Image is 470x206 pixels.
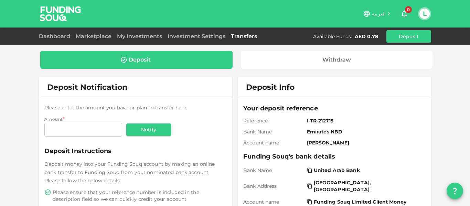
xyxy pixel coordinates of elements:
[314,179,421,193] span: [GEOGRAPHIC_DATA], [GEOGRAPHIC_DATA]
[53,189,225,203] span: Please ensure that your reference number is included in the description field so we can quickly c...
[243,104,426,113] span: Your deposit reference
[39,33,73,40] a: Dashboard
[44,161,215,184] span: Deposit money into your Funding Souq account by making an online bank transfer to Funding Souq fr...
[44,146,227,156] span: Deposit Instructions
[246,83,295,92] span: Deposit Info
[47,83,127,92] span: Deposit Notification
[322,56,351,63] div: Withdraw
[44,123,122,137] input: amount
[243,183,304,189] span: Bank Address
[307,128,423,135] span: Emirates NBD
[447,183,463,199] button: question
[419,9,430,19] button: L
[386,30,431,43] button: Deposit
[243,198,304,205] span: Account name
[126,123,171,136] button: Notify
[243,152,426,161] span: Funding Souq's bank details
[243,139,304,146] span: Account name
[314,167,360,174] span: United Arab Bank
[243,128,304,135] span: Bank Name
[405,6,412,13] span: 0
[40,51,233,69] a: Deposit
[355,33,378,40] div: AED 0.78
[243,117,304,124] span: Reference
[243,167,304,174] span: Bank Name
[129,56,151,63] div: Deposit
[307,139,423,146] span: [PERSON_NAME]
[44,105,188,111] span: Please enter the amount you have or plan to transfer here.
[44,117,63,122] span: Amount
[307,117,423,124] span: I-TR-212715
[241,51,433,69] a: Withdraw
[397,7,411,21] button: 0
[165,33,228,40] a: Investment Settings
[73,33,114,40] a: Marketplace
[114,33,165,40] a: My Investments
[314,198,406,205] span: Funding Souq Limited Client Money
[313,33,352,40] div: Available Funds :
[228,33,260,40] a: Transfers
[372,11,386,17] span: العربية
